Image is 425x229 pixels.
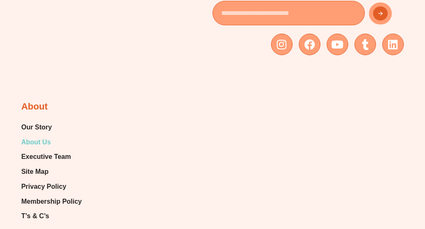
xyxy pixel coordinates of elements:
[21,210,82,222] a: T’s & C’s
[21,180,66,193] span: Privacy Policy
[212,1,404,29] form: New Form
[21,180,82,193] a: Privacy Policy
[21,166,82,178] a: Site Map
[21,166,49,178] span: Site Map
[21,136,51,149] span: About Us
[21,210,49,222] span: T’s & C’s
[21,101,48,113] h2: About
[21,151,71,163] span: Executive Team
[21,151,82,163] a: Executive Team
[21,195,82,208] a: Membership Policy
[21,136,82,149] a: About Us
[383,189,425,229] iframe: Chat Widget
[21,121,82,134] a: Our Story
[21,121,52,134] span: Our Story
